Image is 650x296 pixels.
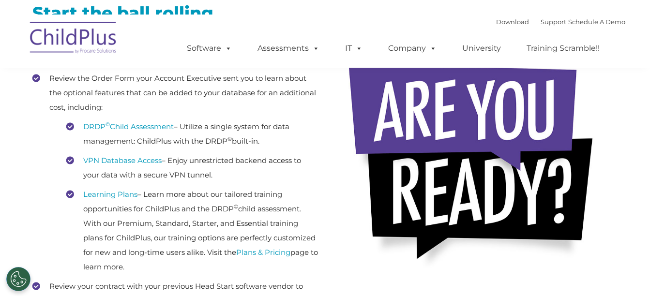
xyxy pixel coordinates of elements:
li: Review the Order Form your Account Executive sent you to learn about the optional features that c... [32,71,318,274]
a: Training Scramble!! [517,39,609,58]
a: Support [541,18,566,26]
a: DRDP©Child Assessment [83,122,174,131]
a: Download [496,18,529,26]
h2: Start the ball rolling [32,2,318,24]
li: – Enjoy unrestricted backend access to your data with a secure VPN tunnel. [66,153,318,182]
a: Plans & Pricing [236,248,290,257]
a: Company [378,39,446,58]
a: University [453,39,511,58]
li: – Learn more about our tailored training opportunities for ChildPlus and the DRDP child assessmen... [66,187,318,274]
a: IT [335,39,372,58]
a: VPN Database Access [83,156,162,165]
li: – Utilize a single system for data management: ChildPlus with the DRDP built-in. [66,119,318,148]
sup: © [106,121,110,128]
sup: © [234,203,238,210]
a: Software [177,39,242,58]
a: Learning Plans [83,190,137,199]
img: areyouready [340,50,611,280]
sup: © [227,135,232,142]
button: Cookies Settings [6,267,30,291]
a: Assessments [248,39,329,58]
font: | [496,18,625,26]
img: ChildPlus by Procare Solutions [25,15,122,63]
a: Schedule A Demo [568,18,625,26]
